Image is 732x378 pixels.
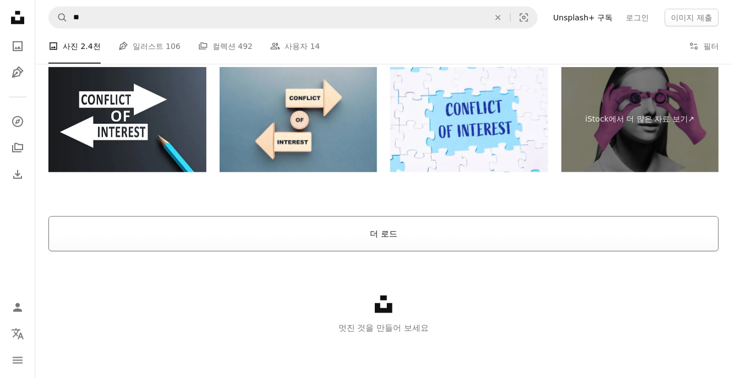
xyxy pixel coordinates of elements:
a: 홈 — Unsplash [7,7,29,31]
a: 탐색 [7,111,29,133]
a: 로그인 [620,9,656,26]
a: 사진 [7,35,29,57]
button: Unsplash 검색 [49,7,68,28]
a: 일러스트 106 [118,29,181,64]
img: Conflict Of Interest [48,67,206,172]
button: 삭제 [486,7,510,28]
a: 컬렉션 492 [198,29,253,64]
a: 컬렉션 [7,137,29,159]
button: 메뉴 [7,349,29,371]
img: 이해 상충의 개념 [220,67,378,172]
span: 106 [166,40,181,52]
a: 일러스트 [7,62,29,84]
button: 시각적 검색 [511,7,537,28]
button: 더 로드 [48,216,719,251]
form: 사이트 전체에서 이미지 찾기 [48,7,538,29]
button: 언어 [7,323,29,345]
button: 필터 [689,29,719,64]
a: Unsplash+ 구독 [547,9,619,26]
a: iStock에서 더 많은 자료 보기↗ [561,67,719,172]
a: 사용자 14 [270,29,320,64]
button: 이미지 제출 [665,9,719,26]
span: 492 [238,40,253,52]
span: 14 [310,40,320,52]
p: 멋진 것을 만들어 보세요 [35,321,732,335]
a: 로그인 / 가입 [7,297,29,319]
a: 다운로드 내역 [7,163,29,185]
img: 이해 상충이라는 단어가 있는 직소 퍼즐 [390,67,548,172]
